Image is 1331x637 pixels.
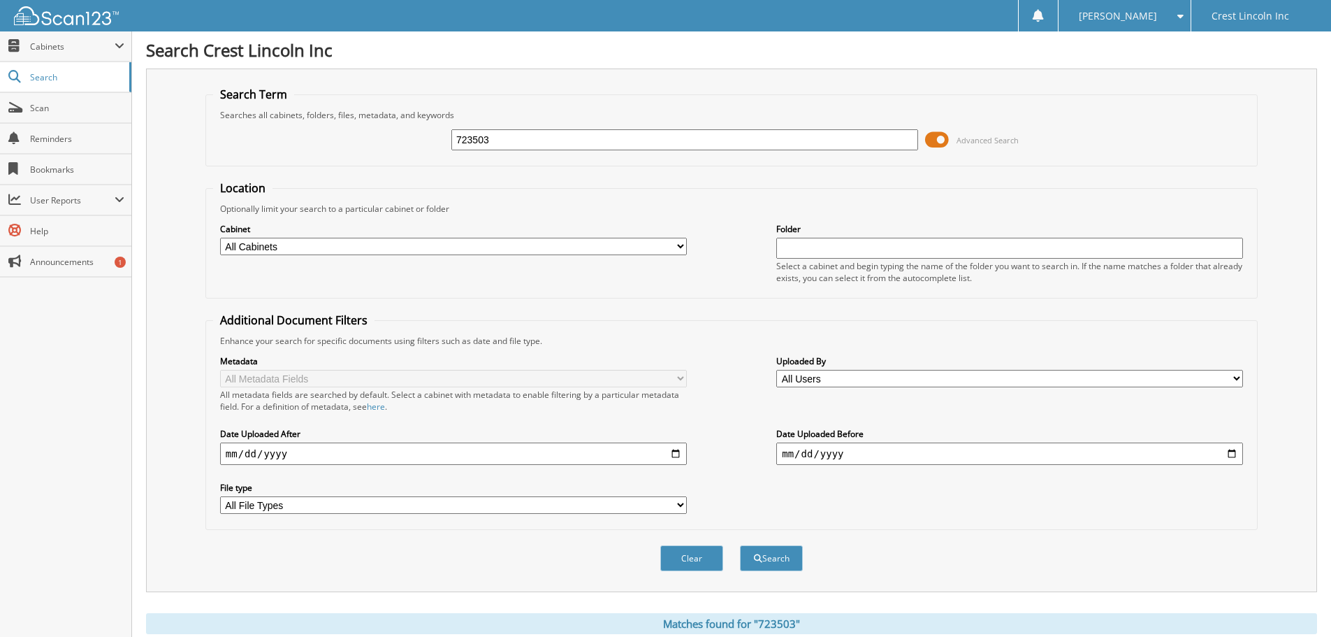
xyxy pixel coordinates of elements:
[740,545,803,571] button: Search
[30,133,124,145] span: Reminders
[115,257,126,268] div: 1
[776,223,1243,235] label: Folder
[220,428,687,440] label: Date Uploaded After
[776,260,1243,284] div: Select a cabinet and begin typing the name of the folder you want to search in. If the name match...
[146,613,1317,634] div: Matches found for "723503"
[1079,12,1157,20] span: [PERSON_NAME]
[30,194,115,206] span: User Reports
[776,443,1243,465] input: end
[30,102,124,114] span: Scan
[30,41,115,52] span: Cabinets
[776,355,1243,367] label: Uploaded By
[220,443,687,465] input: start
[660,545,723,571] button: Clear
[213,203,1250,215] div: Optionally limit your search to a particular cabinet or folder
[213,335,1250,347] div: Enhance your search for specific documents using filters such as date and file type.
[30,256,124,268] span: Announcements
[220,482,687,494] label: File type
[30,71,122,83] span: Search
[957,135,1019,145] span: Advanced Search
[213,180,272,196] legend: Location
[220,355,687,367] label: Metadata
[146,38,1317,62] h1: Search Crest Lincoln Inc
[30,164,124,176] span: Bookmarks
[213,87,294,102] legend: Search Term
[1212,12,1289,20] span: Crest Lincoln Inc
[220,389,687,413] div: All metadata fields are searched by default. Select a cabinet with metadata to enable filtering b...
[776,428,1243,440] label: Date Uploaded Before
[220,223,687,235] label: Cabinet
[367,401,385,413] a: here
[30,225,124,237] span: Help
[14,6,119,25] img: scan123-logo-white.svg
[213,313,374,328] legend: Additional Document Filters
[213,109,1250,121] div: Searches all cabinets, folders, files, metadata, and keywords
